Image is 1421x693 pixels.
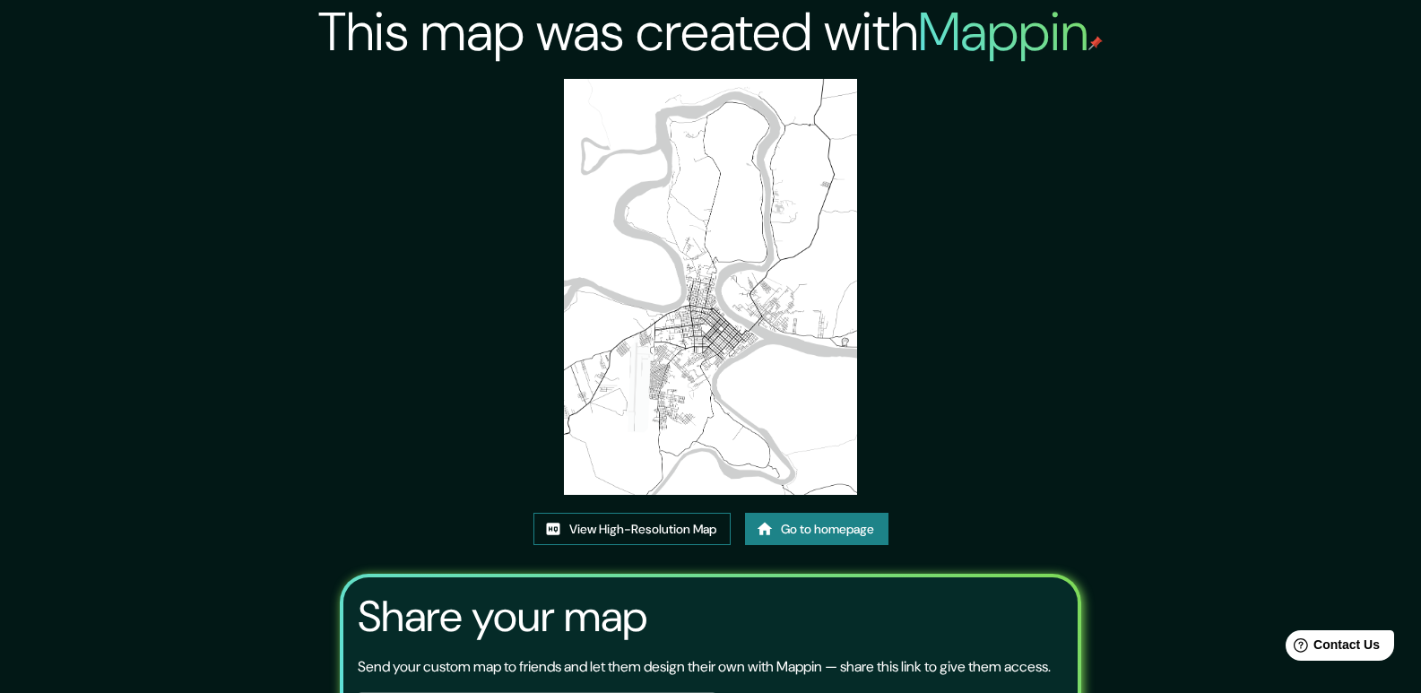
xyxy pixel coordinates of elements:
[1261,623,1401,673] iframe: Help widget launcher
[745,513,888,546] a: Go to homepage
[358,592,647,642] h3: Share your map
[564,79,858,495] img: created-map
[533,513,731,546] a: View High-Resolution Map
[1088,36,1103,50] img: mappin-pin
[358,656,1051,678] p: Send your custom map to friends and let them design their own with Mappin — share this link to gi...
